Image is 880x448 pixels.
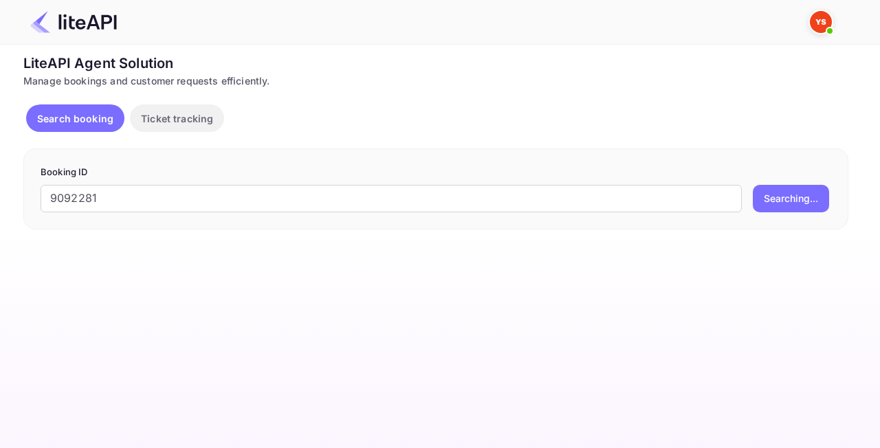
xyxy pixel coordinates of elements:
[41,185,742,212] input: Enter Booking ID (e.g., 63782194)
[30,11,117,33] img: LiteAPI Logo
[37,111,113,126] p: Search booking
[810,11,832,33] img: Yandex Support
[23,53,848,74] div: LiteAPI Agent Solution
[41,166,831,179] p: Booking ID
[141,111,213,126] p: Ticket tracking
[23,74,848,88] div: Manage bookings and customer requests efficiently.
[753,185,829,212] button: Searching...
